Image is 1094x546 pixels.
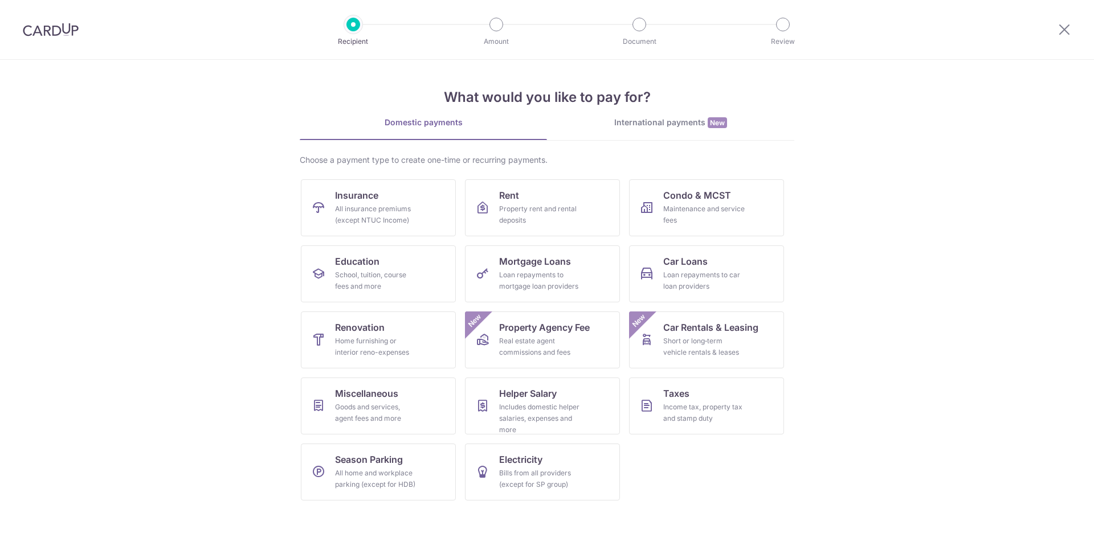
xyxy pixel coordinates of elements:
span: Taxes [663,387,689,400]
a: EducationSchool, tuition, course fees and more [301,245,456,302]
span: Miscellaneous [335,387,398,400]
span: Electricity [499,453,542,466]
span: Car Rentals & Leasing [663,321,758,334]
div: Income tax, property tax and stamp duty [663,401,745,424]
div: All home and workplace parking (except for HDB) [335,467,417,490]
span: New [466,311,484,330]
div: Real estate agent commissions and fees [499,335,581,358]
span: Rent [499,188,519,202]
div: Bills from all providers (except for SP group) [499,467,581,490]
a: RenovationHome furnishing or interior reno-expenses [301,311,456,368]
div: School, tuition, course fees and more [335,269,417,292]
span: Renovation [335,321,385,334]
img: CardUp [23,23,79,36]
span: Insurance [335,188,378,202]
a: MiscellaneousGoods and services, agent fees and more [301,377,456,434]
a: TaxesIncome tax, property tax and stamp duty [629,377,784,434]
a: RentProperty rent and rental deposits [465,179,620,236]
span: Education [335,254,379,268]
div: Home furnishing or interior reno-expenses [335,335,417,358]
div: Loan repayments to mortgage loan providers [499,269,581,292]
iframe: Opens a widget where you can find more information [1021,512,1083,540]
div: Includes domestic helper salaries, expenses and more [499,401,581,436]
div: All insurance premiums (except NTUC Income) [335,203,417,226]
h4: What would you like to pay for? [300,87,794,108]
p: Document [597,36,681,47]
div: International payments [547,117,794,129]
div: Domestic payments [300,117,547,128]
div: Maintenance and service fees [663,203,745,226]
p: Amount [454,36,538,47]
a: Helper SalaryIncludes domestic helper salaries, expenses and more [465,377,620,434]
div: Short or long‑term vehicle rentals & leases [663,335,745,358]
span: Mortgage Loans [499,254,571,268]
div: Loan repayments to car loan providers [663,269,745,292]
a: InsuranceAll insurance premiums (except NTUC Income) [301,179,456,236]
span: Car Loans [663,254,708,268]
a: Mortgage LoansLoan repayments to mortgage loan providers [465,245,620,302]
div: Property rent and rental deposits [499,203,581,226]
div: Goods and services, agent fees and more [335,401,417,424]
span: Property Agency Fee [499,321,590,334]
p: Recipient [311,36,395,47]
p: Review [741,36,825,47]
span: New [708,117,727,128]
div: Choose a payment type to create one-time or recurring payments. [300,154,794,166]
a: Car LoansLoan repayments to car loan providers [629,245,784,302]
a: Property Agency FeeReal estate agent commissions and feesNew [465,311,620,368]
a: Car Rentals & LeasingShort or long‑term vehicle rentals & leasesNew [629,311,784,368]
span: New [630,311,648,330]
a: Condo & MCSTMaintenance and service fees [629,179,784,236]
span: Season Parking [335,453,403,466]
a: Season ParkingAll home and workplace parking (except for HDB) [301,444,456,500]
span: Helper Salary [499,387,557,400]
span: Condo & MCST [663,188,731,202]
a: ElectricityBills from all providers (except for SP group) [465,444,620,500]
